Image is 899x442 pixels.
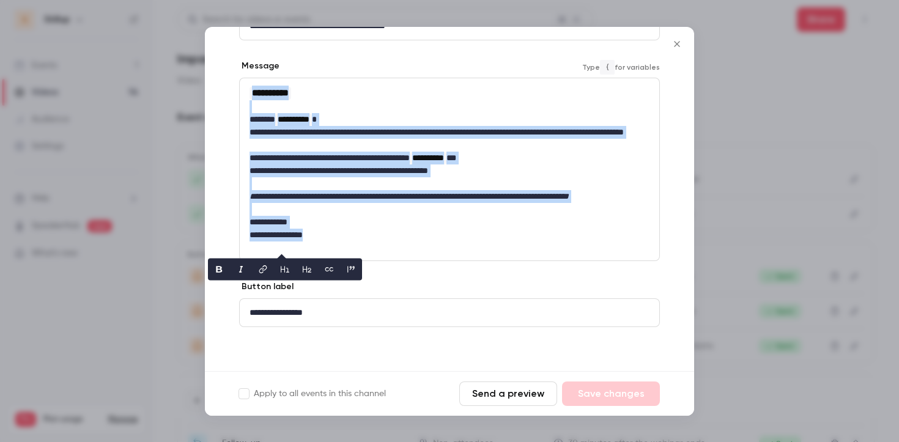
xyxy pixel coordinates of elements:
label: Button label [239,281,294,293]
button: italic [231,259,251,279]
button: blockquote [341,259,361,279]
button: link [253,259,273,279]
span: Type for variables [582,60,660,75]
div: editor [240,299,659,326]
code: { [600,60,615,75]
div: editor [240,78,659,249]
button: bold [209,259,229,279]
button: Close [665,32,689,56]
label: Apply to all events in this channel [239,388,386,400]
label: Message [239,60,279,72]
button: Send a preview [459,381,557,406]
